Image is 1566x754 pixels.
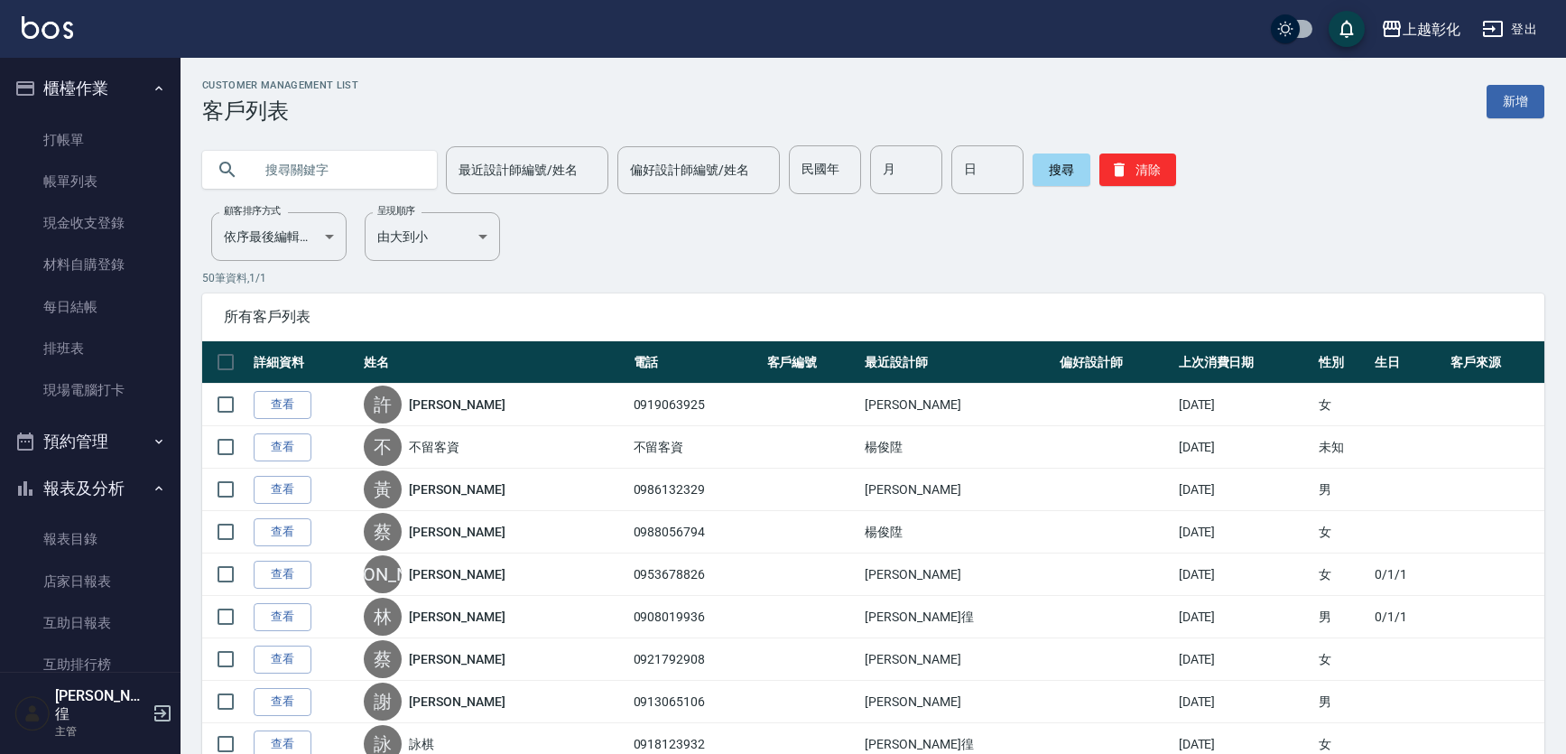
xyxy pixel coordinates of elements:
[1314,341,1371,384] th: 性別
[1314,554,1371,596] td: 女
[1370,596,1446,638] td: 0/1/1
[7,602,173,644] a: 互助日報表
[202,79,358,91] h2: Customer Management List
[55,687,147,723] h5: [PERSON_NAME]徨
[1403,18,1460,41] div: 上越彰化
[409,650,505,668] a: [PERSON_NAME]
[860,638,1054,681] td: [PERSON_NAME]
[1314,384,1371,426] td: 女
[365,212,500,261] div: 由大到小
[7,465,173,512] button: 報表及分析
[1055,341,1174,384] th: 偏好設計師
[1370,554,1446,596] td: 0/1/1
[860,469,1054,511] td: [PERSON_NAME]
[409,523,505,541] a: [PERSON_NAME]
[253,145,422,194] input: 搜尋關鍵字
[1314,469,1371,511] td: 男
[7,369,173,411] a: 現場電腦打卡
[364,683,402,721] div: 謝
[7,119,173,161] a: 打帳單
[1174,596,1314,638] td: [DATE]
[409,480,505,498] a: [PERSON_NAME]
[7,418,173,465] button: 預約管理
[377,204,415,218] label: 呈現順序
[1174,638,1314,681] td: [DATE]
[254,646,311,674] a: 查看
[1314,681,1371,723] td: 男
[224,308,1523,326] span: 所有客戶列表
[7,202,173,244] a: 現金收支登錄
[364,428,402,466] div: 不
[55,723,147,740] p: 主管
[249,341,359,384] th: 詳細資料
[1314,426,1371,469] td: 未知
[254,518,311,546] a: 查看
[1487,85,1544,118] a: 新增
[409,565,505,583] a: [PERSON_NAME]
[202,270,1544,286] p: 50 筆資料, 1 / 1
[1174,426,1314,469] td: [DATE]
[1314,596,1371,638] td: 男
[629,384,763,426] td: 0919063925
[409,438,459,456] a: 不留客資
[1329,11,1365,47] button: save
[1314,638,1371,681] td: 女
[7,286,173,328] a: 每日結帳
[860,384,1054,426] td: [PERSON_NAME]
[1174,469,1314,511] td: [DATE]
[202,98,358,124] h3: 客戶列表
[1174,554,1314,596] td: [DATE]
[7,328,173,369] a: 排班表
[1099,154,1176,186] button: 清除
[409,735,434,753] a: 詠棋
[7,644,173,685] a: 互助排行榜
[1314,511,1371,554] td: 女
[629,638,763,681] td: 0921792908
[7,561,173,602] a: 店家日報表
[409,693,505,711] a: [PERSON_NAME]
[364,598,402,636] div: 林
[1033,154,1090,186] button: 搜尋
[254,688,311,716] a: 查看
[860,341,1054,384] th: 最近設計師
[860,511,1054,554] td: 楊俊陞
[359,341,628,384] th: 姓名
[860,596,1054,638] td: [PERSON_NAME]徨
[1370,341,1446,384] th: 生日
[629,511,763,554] td: 0988056794
[254,603,311,631] a: 查看
[7,65,173,112] button: 櫃檯作業
[364,513,402,551] div: 蔡
[224,204,281,218] label: 顧客排序方式
[364,555,402,593] div: [PERSON_NAME]
[409,608,505,626] a: [PERSON_NAME]
[254,391,311,419] a: 查看
[7,244,173,285] a: 材料自購登錄
[1174,384,1314,426] td: [DATE]
[629,681,763,723] td: 0913065106
[1174,341,1314,384] th: 上次消費日期
[409,396,505,414] a: [PERSON_NAME]
[14,695,51,731] img: Person
[1475,13,1544,46] button: 登出
[254,476,311,504] a: 查看
[364,470,402,508] div: 黃
[1446,341,1544,384] th: 客戶來源
[211,212,347,261] div: 依序最後編輯時間
[629,426,763,469] td: 不留客資
[860,554,1054,596] td: [PERSON_NAME]
[629,469,763,511] td: 0986132329
[7,161,173,202] a: 帳單列表
[364,640,402,678] div: 蔡
[254,433,311,461] a: 查看
[1174,681,1314,723] td: [DATE]
[1374,11,1468,48] button: 上越彰化
[860,681,1054,723] td: [PERSON_NAME]
[364,386,402,424] div: 許
[254,561,311,589] a: 查看
[22,16,73,39] img: Logo
[629,341,763,384] th: 電話
[7,518,173,560] a: 報表目錄
[1174,511,1314,554] td: [DATE]
[763,341,861,384] th: 客戶編號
